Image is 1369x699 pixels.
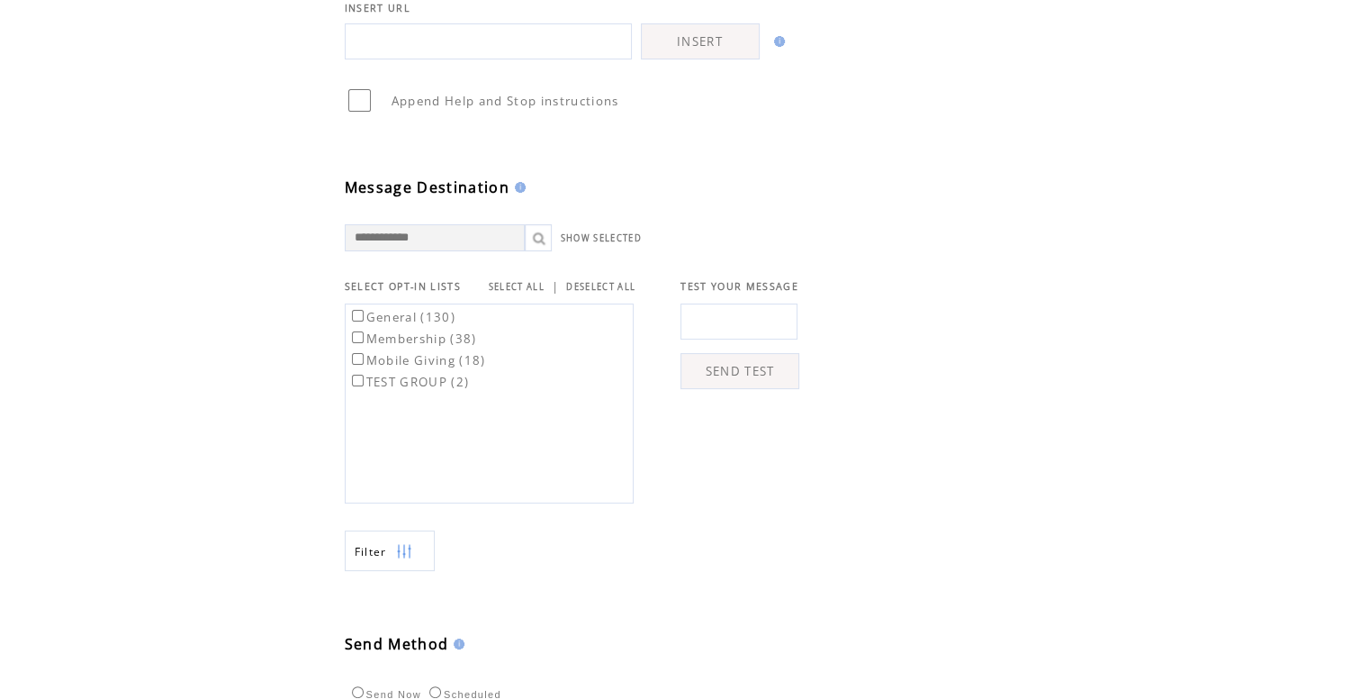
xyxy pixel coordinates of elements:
input: Send Now [352,686,364,698]
a: SHOW SELECTED [561,232,642,244]
a: DESELECT ALL [566,281,635,293]
img: help.gif [448,639,464,649]
a: INSERT [641,23,760,59]
input: General (130) [352,310,364,322]
img: help.gif [769,36,785,47]
label: TEST GROUP (2) [348,374,470,390]
span: | [552,278,559,295]
span: Show filters [355,544,387,559]
input: TEST GROUP (2) [352,375,364,386]
span: INSERT URL [345,2,410,14]
span: TEST YOUR MESSAGE [680,280,798,293]
label: General (130) [348,309,455,325]
a: SEND TEST [680,353,799,389]
label: Membership (38) [348,331,477,347]
span: Send Method [345,634,449,654]
span: SELECT OPT-IN LISTS [345,280,461,293]
input: Mobile Giving (18) [352,353,364,365]
label: Mobile Giving (18) [348,352,486,368]
a: Filter [345,531,435,571]
img: filters.png [396,531,412,572]
input: Membership (38) [352,331,364,343]
span: Message Destination [345,177,509,197]
img: help.gif [509,182,526,193]
a: SELECT ALL [489,281,545,293]
span: Append Help and Stop instructions [392,93,619,109]
input: Scheduled [429,686,441,698]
